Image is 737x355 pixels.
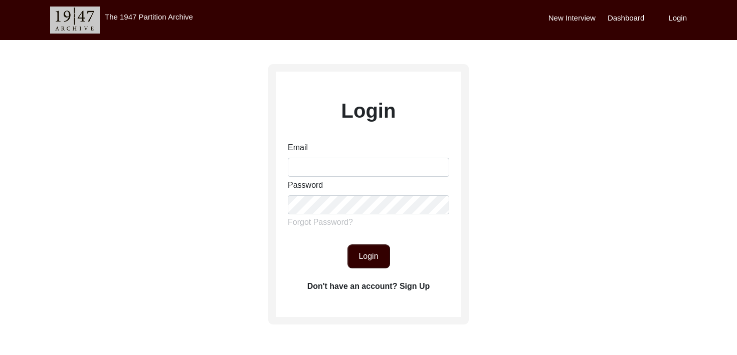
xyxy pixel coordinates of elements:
[288,179,323,191] label: Password
[608,13,644,24] label: Dashboard
[105,13,193,21] label: The 1947 Partition Archive
[288,216,353,228] label: Forgot Password?
[548,13,596,24] label: New Interview
[50,7,100,34] img: header-logo.png
[347,244,390,268] button: Login
[668,13,687,24] label: Login
[341,96,396,126] label: Login
[307,280,430,292] label: Don't have an account? Sign Up
[288,142,308,154] label: Email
